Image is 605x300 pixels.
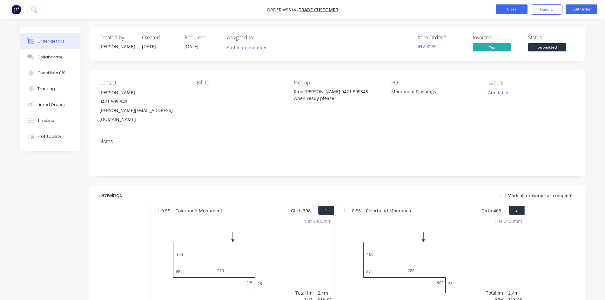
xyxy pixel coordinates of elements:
[528,35,576,41] div: Status
[37,70,65,76] div: Checklists 0/0
[20,33,80,49] button: Order details
[99,88,186,124] div: [PERSON_NAME]0421 509 343[PERSON_NAME][EMAIL_ADDRESS][DOMAIN_NAME]
[20,113,80,129] button: Timeline
[185,43,198,50] span: [DATE]
[37,134,61,139] div: Profitability
[494,218,522,224] div: 1 at 2400mm
[227,35,291,41] div: Assigned to
[20,81,80,97] button: Tracking
[173,206,225,215] span: Colorbond Monument
[473,35,521,41] div: Invoiced
[528,43,566,53] button: Submitted
[304,218,332,224] div: 1 at 2400mm
[391,88,471,97] div: Monument Flashings
[142,35,177,41] div: Created
[473,43,511,51] span: Yes
[20,65,80,81] button: Checklists 0/0
[20,129,80,144] button: Profitability
[418,35,465,41] div: Xero Order #
[37,118,54,123] div: Timeline
[99,43,134,50] div: [PERSON_NAME]
[11,5,21,14] img: Factory
[318,290,332,296] div: 2.4m
[99,35,134,41] div: Created by
[99,192,122,199] div: Drawings
[295,290,313,296] div: Total lm
[37,54,63,60] div: Collaborate
[566,4,597,14] button: Edit Order
[37,86,55,92] div: Tracking
[159,206,173,215] span: 0.55
[349,206,363,215] span: 0.55
[481,206,501,215] span: Girth 408
[486,290,503,296] div: Total lm
[197,80,284,86] div: Bill to
[99,88,186,97] div: [PERSON_NAME]
[291,206,311,215] span: Girth 398
[223,43,270,52] button: Add team member
[299,7,338,13] a: Trade Customer
[488,80,575,86] div: Labels
[20,49,80,65] button: Collaborate
[363,206,415,215] span: Colorbond Monument
[391,80,478,86] div: PO
[267,7,299,13] span: Order #9514 -
[37,102,65,108] div: Linked Orders
[485,88,514,97] button: Add labels
[508,192,573,199] span: Mark all drawings as complete
[142,43,156,50] span: [DATE]
[318,206,334,215] button: 1
[509,206,525,215] button: 2
[99,106,186,124] div: [PERSON_NAME][EMAIL_ADDRESS][DOMAIN_NAME]
[294,88,381,102] div: Ring [PERSON_NAME] 0421 509343 when ready please
[496,4,528,14] button: Close
[528,43,566,51] span: Submitted
[99,97,186,106] div: 0421 509 343
[20,97,80,113] button: Linked Orders
[531,4,562,15] button: Options
[99,138,576,144] div: Notes
[99,80,186,86] div: Contact
[294,80,381,86] div: Pick up
[37,38,64,44] div: Order details
[418,43,437,50] a: INV-8289
[185,35,219,41] div: Required
[227,43,270,52] button: Add team member
[508,290,522,296] div: 2.4m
